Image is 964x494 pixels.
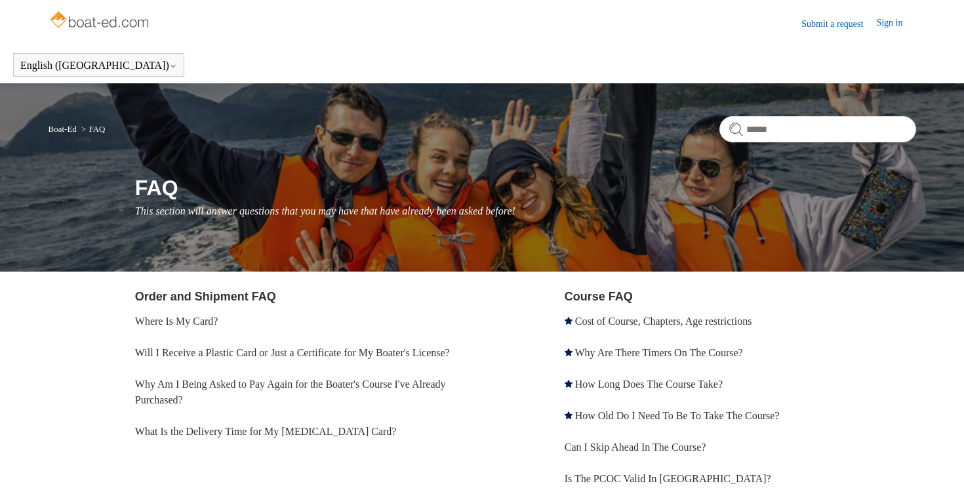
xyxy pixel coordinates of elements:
[801,17,876,31] a: Submit a request
[49,124,79,134] li: Boat-Ed
[565,290,633,303] a: Course FAQ
[575,316,752,327] a: Cost of Course, Chapters, Age restrictions
[565,380,572,388] svg: Promoted article
[135,347,450,358] a: Will I Receive a Plastic Card or Just a Certificate for My Boater's License?
[575,379,723,390] a: How Long Does The Course Take?
[20,60,177,72] button: English ([GEOGRAPHIC_DATA])
[719,116,916,142] input: Search
[575,410,780,421] a: How Old Do I Need To Be To Take The Course?
[135,379,446,405] a: Why Am I Being Asked to Pay Again for the Boater's Course I've Already Purchased?
[135,203,916,219] p: This section will answer questions that you may have that have already been asked before!
[920,450,954,484] div: Live chat
[49,8,153,34] img: Boat-Ed Help Center home page
[49,124,77,134] a: Boat-Ed
[79,124,105,134] li: FAQ
[135,316,218,327] a: Where Is My Card?
[565,473,771,484] a: Is The PCOC Valid In [GEOGRAPHIC_DATA]?
[565,411,572,419] svg: Promoted article
[565,348,572,356] svg: Promoted article
[565,442,706,453] a: Can I Skip Ahead In The Course?
[574,347,742,358] a: Why Are There Timers On The Course?
[135,172,916,203] h1: FAQ
[876,16,915,31] a: Sign in
[135,426,397,437] a: What Is the Delivery Time for My [MEDICAL_DATA] Card?
[565,317,572,325] svg: Promoted article
[135,290,276,303] a: Order and Shipment FAQ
